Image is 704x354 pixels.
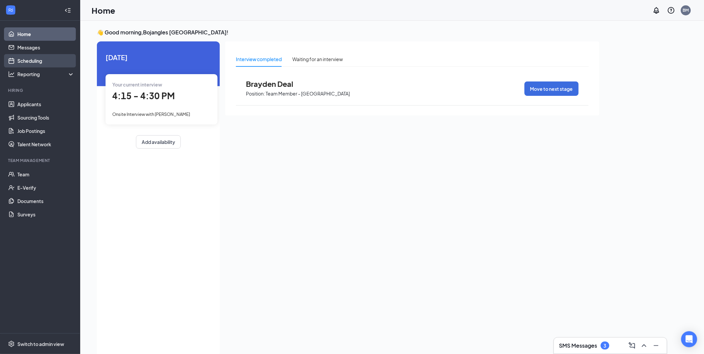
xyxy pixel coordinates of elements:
[136,135,181,149] button: Add availability
[17,124,75,138] a: Job Postings
[112,90,175,101] span: 4:15 - 4:30 PM
[17,27,75,41] a: Home
[292,55,343,63] div: Waiting for an interview
[17,41,75,54] a: Messages
[64,7,71,14] svg: Collapse
[246,79,319,88] span: Brayden Deal
[681,331,697,347] div: Open Intercom Messenger
[639,340,650,351] button: ChevronUp
[17,98,75,111] a: Applicants
[652,342,660,350] svg: Minimize
[653,6,661,14] svg: Notifications
[266,91,350,97] p: Team Member - [GEOGRAPHIC_DATA]
[17,111,75,124] a: Sourcing Tools
[627,340,638,351] button: ComposeMessage
[246,91,265,97] p: Position:
[17,54,75,67] a: Scheduling
[112,81,162,87] span: Your current interview
[17,181,75,194] a: E-Verify
[559,342,597,349] h3: SMS Messages
[112,112,190,117] span: Onsite Interview with [PERSON_NAME]
[8,341,15,347] svg: Settings
[667,6,675,14] svg: QuestionInfo
[17,341,64,347] div: Switch to admin view
[97,29,599,36] h3: 👋 Good morning, Bojangles [GEOGRAPHIC_DATA] !
[17,208,75,221] a: Surveys
[8,158,73,163] div: Team Management
[17,71,75,77] div: Reporting
[651,340,662,351] button: Minimize
[7,7,14,13] svg: WorkstreamLogo
[106,52,211,62] span: [DATE]
[8,87,73,93] div: Hiring
[683,7,689,13] div: BM
[236,55,282,63] div: Interview completed
[628,342,636,350] svg: ComposeMessage
[17,138,75,151] a: Talent Network
[17,168,75,181] a: Team
[8,71,15,77] svg: Analysis
[92,5,115,16] h1: Home
[604,343,606,349] div: 3
[17,194,75,208] a: Documents
[640,342,648,350] svg: ChevronUp
[525,81,579,96] button: Move to next stage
